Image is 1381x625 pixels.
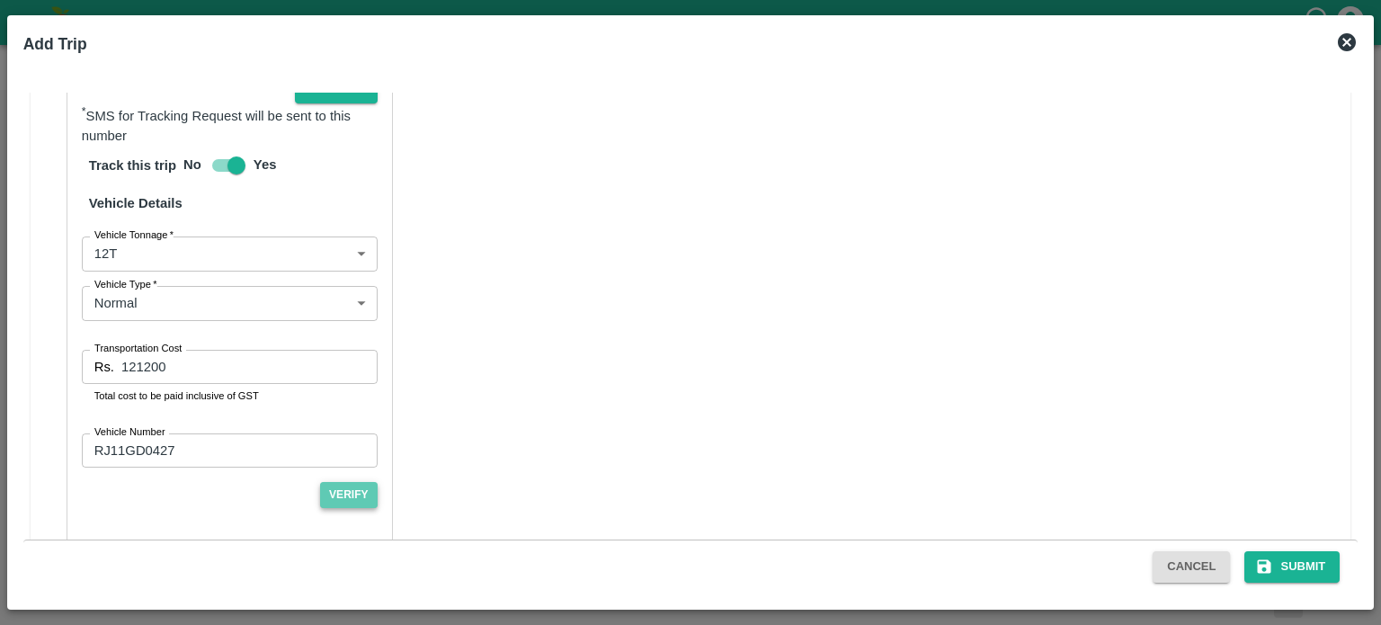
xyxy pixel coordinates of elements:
p: Total cost to be paid inclusive of GST [94,388,365,404]
label: Vehicle Type [94,278,157,292]
button: Submit [1244,551,1340,583]
p: 12T [94,244,118,263]
label: Vehicle Tonnage [94,228,174,243]
input: Ex: TS07EX8889 [82,433,378,468]
button: Verify [320,482,378,508]
p: SMS for Tracking Request will be sent to this number [82,103,378,147]
label: Transportation Cost [94,342,182,356]
p: No [183,155,201,174]
strong: Vehicle Details [89,196,183,210]
label: Vehicle Number [94,425,165,440]
h6: Track this trip [82,147,183,184]
b: Yes [254,157,277,172]
p: Normal [94,293,138,313]
button: Cancel [1153,551,1230,583]
b: Add Trip [23,35,87,53]
p: Rs. [94,357,114,377]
